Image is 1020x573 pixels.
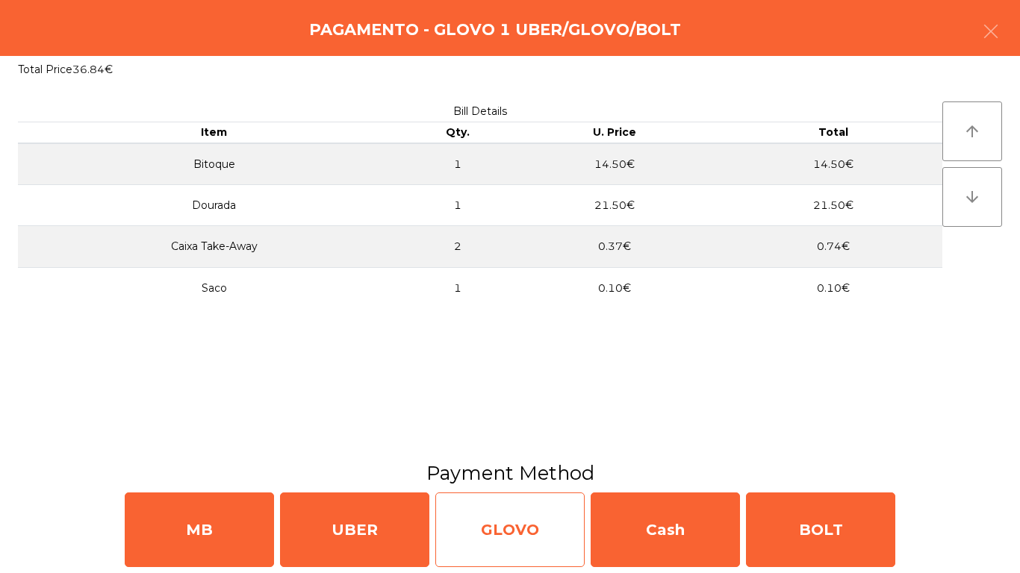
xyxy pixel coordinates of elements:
[506,185,724,226] td: 21.50€
[963,188,981,206] i: arrow_downward
[410,143,506,185] td: 1
[724,143,942,185] td: 14.50€
[11,460,1009,486] h3: Payment Method
[18,267,410,308] td: Saco
[746,492,895,567] div: BOLT
[963,122,981,140] i: arrow_upward
[410,122,506,143] th: Qty.
[125,492,274,567] div: MB
[18,122,410,143] th: Item
[724,122,942,143] th: Total
[591,492,740,567] div: Cash
[309,19,681,41] h4: Pagamento - Glovo 1 Uber/Glovo/Bolt
[724,185,942,226] td: 21.50€
[506,226,724,267] td: 0.37€
[942,167,1002,227] button: arrow_downward
[18,63,72,76] span: Total Price
[435,492,585,567] div: GLOVO
[453,104,507,118] span: Bill Details
[72,63,113,76] span: 36.84€
[942,101,1002,161] button: arrow_upward
[724,226,942,267] td: 0.74€
[506,143,724,185] td: 14.50€
[18,185,410,226] td: Dourada
[724,267,942,308] td: 0.10€
[18,143,410,185] td: Bitoque
[410,185,506,226] td: 1
[280,492,429,567] div: UBER
[506,122,724,143] th: U. Price
[410,226,506,267] td: 2
[506,267,724,308] td: 0.10€
[410,267,506,308] td: 1
[18,226,410,267] td: Caixa Take-Away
